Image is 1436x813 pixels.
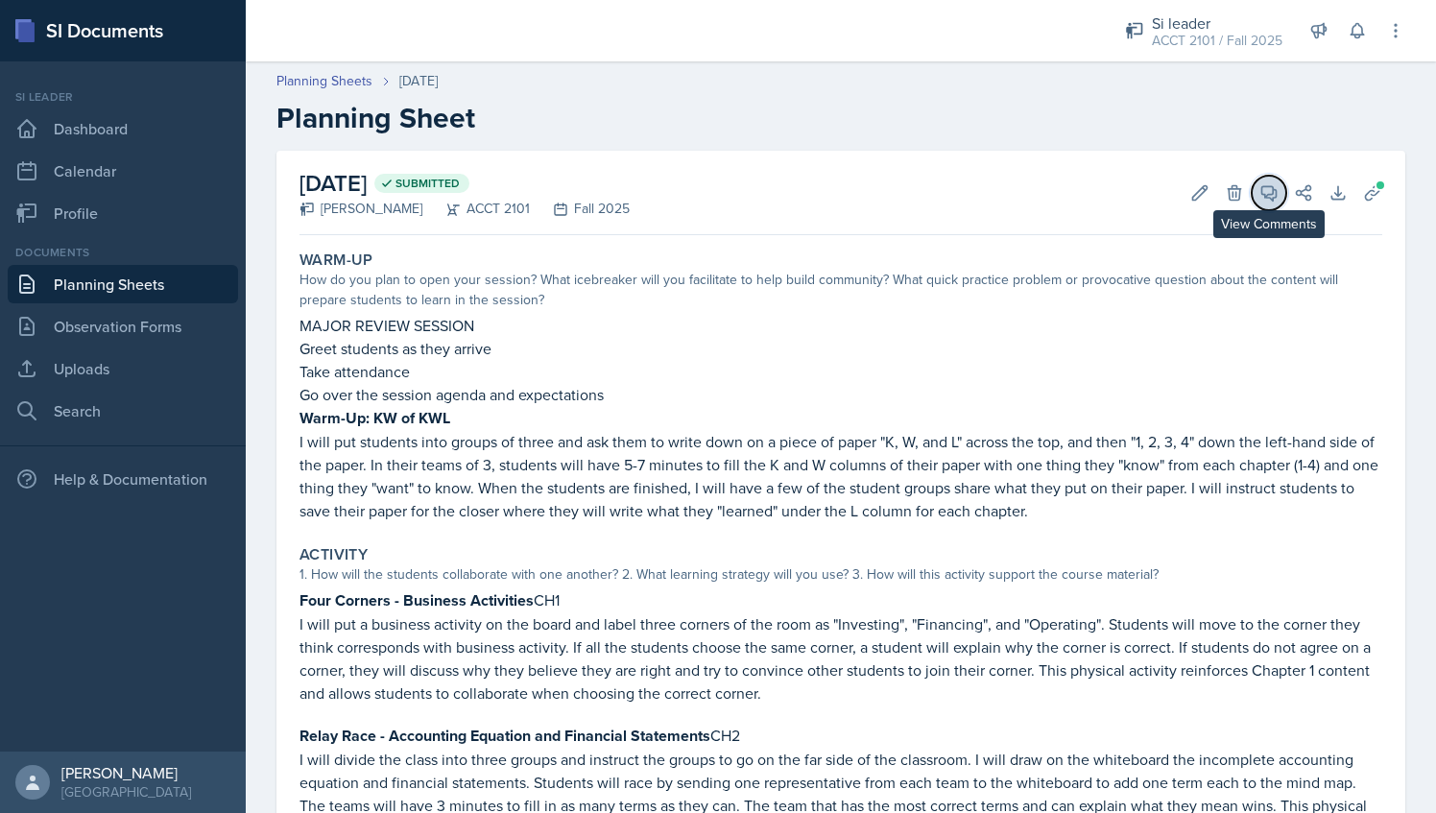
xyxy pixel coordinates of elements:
[299,430,1382,522] p: I will put students into groups of three and ask them to write down on a piece of paper "K, W, an...
[299,360,1382,383] p: Take attendance
[276,71,372,91] a: Planning Sheets
[299,564,1382,585] div: 1. How will the students collaborate with one another? 2. What learning strategy will you use? 3....
[299,251,373,270] label: Warm-Up
[8,265,238,303] a: Planning Sheets
[299,588,1382,612] p: CH1
[8,194,238,232] a: Profile
[8,392,238,430] a: Search
[422,199,530,219] div: ACCT 2101
[299,545,368,564] label: Activity
[299,407,450,429] strong: Warm-Up: KW of KWL
[299,724,1382,748] p: CH2
[299,270,1382,310] div: How do you plan to open your session? What icebreaker will you facilitate to help build community...
[299,314,1382,337] p: MAJOR REVIEW SESSION
[1252,176,1286,210] button: View Comments
[8,307,238,346] a: Observation Forms
[530,199,630,219] div: Fall 2025
[299,725,710,747] strong: Relay Race - Accounting Equation and Financial Statements
[8,349,238,388] a: Uploads
[61,763,191,782] div: [PERSON_NAME]
[8,152,238,190] a: Calendar
[276,101,1405,135] h2: Planning Sheet
[299,166,630,201] h2: [DATE]
[299,589,534,611] strong: Four Corners - Business Activities
[299,199,422,219] div: [PERSON_NAME]
[299,612,1382,705] p: I will put a business activity on the board and label three corners of the room as "Investing", "...
[395,176,460,191] span: Submitted
[8,88,238,106] div: Si leader
[1152,12,1282,35] div: Si leader
[8,460,238,498] div: Help & Documentation
[299,383,1382,406] p: Go over the session agenda and expectations
[299,337,1382,360] p: Greet students as they arrive
[61,782,191,801] div: [GEOGRAPHIC_DATA]
[399,71,438,91] div: [DATE]
[8,244,238,261] div: Documents
[1152,31,1282,51] div: ACCT 2101 / Fall 2025
[8,109,238,148] a: Dashboard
